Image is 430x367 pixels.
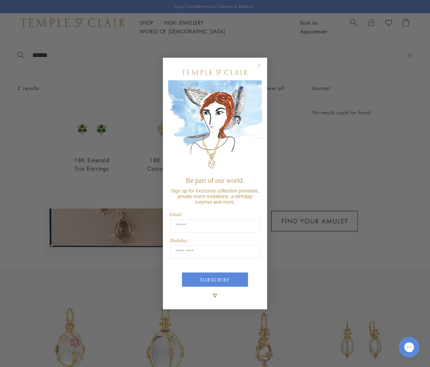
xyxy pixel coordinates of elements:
input: Email [170,219,260,233]
img: TSC [208,288,222,302]
span: Be part of our world. [186,177,244,184]
iframe: Gorgias live chat messenger [395,334,423,360]
span: Birthday [170,238,187,243]
span: Email [170,212,181,217]
button: SUBSCRIBE [182,272,248,287]
button: Close dialog [258,65,267,73]
img: c4a9eb12-d91a-4d4a-8ee0-386386f4f338.jpeg [168,80,262,173]
span: Sign up for exclusive collection previews, private event invitations, a birthday surprise and more. [171,188,259,205]
img: Temple St. Clair [182,70,248,75]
